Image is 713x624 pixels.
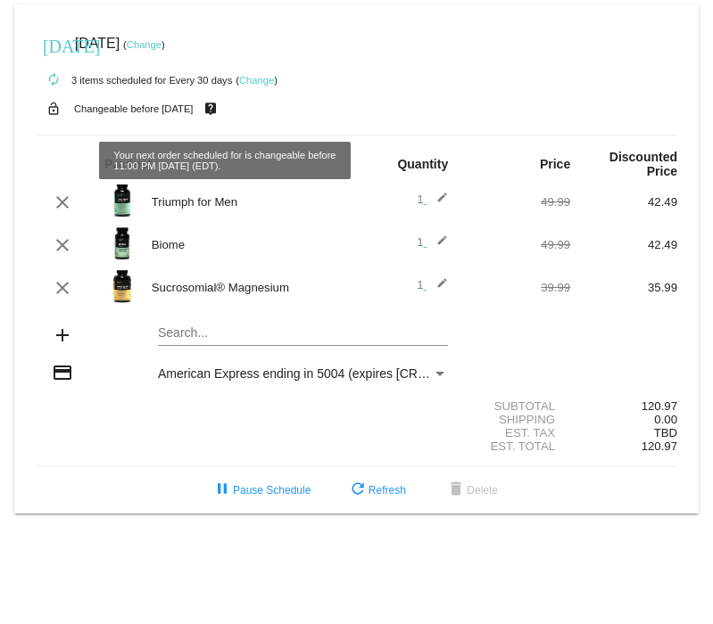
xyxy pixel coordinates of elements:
div: 49.99 [463,238,570,251]
strong: Product [104,157,152,171]
span: 1 [417,193,448,206]
strong: Discounted Price [609,150,677,178]
strong: Price [540,157,570,171]
span: 120.97 [642,439,677,453]
a: Change [239,75,274,86]
div: Biome [143,238,357,251]
span: TBD [654,426,677,439]
div: Subtotal [463,399,570,413]
mat-icon: add [52,324,73,346]
mat-icon: live_help [200,97,221,120]
mat-icon: edit [427,234,448,256]
span: 0.00 [654,413,677,426]
div: 120.97 [570,399,677,413]
mat-icon: clear [52,234,73,256]
div: Est. Total [463,439,570,453]
mat-select: Payment Method [158,366,448,381]
mat-icon: [DATE] [43,34,64,55]
mat-icon: clear [52,277,73,299]
span: Pause Schedule [211,484,311,497]
mat-icon: clear [52,192,73,213]
mat-icon: edit [427,192,448,213]
div: Shipping [463,413,570,426]
div: Sucrosomial® Magnesium [143,281,357,294]
span: Delete [445,484,498,497]
mat-icon: pause [211,480,233,501]
small: ( ) [236,75,278,86]
input: Search... [158,326,448,341]
mat-icon: edit [427,277,448,299]
div: Triumph for Men [143,195,357,209]
div: 35.99 [570,281,677,294]
img: Image-1-Triumph_carousel-front-transp.png [104,183,140,218]
button: Delete [431,474,512,506]
mat-icon: delete [445,480,467,501]
small: ( ) [123,39,165,50]
img: magnesium-carousel-1.png [104,268,140,304]
div: 42.49 [570,238,677,251]
div: 39.99 [463,281,570,294]
img: Image-1-Carousel-Biome-Transp.png [104,226,140,261]
mat-icon: autorenew [43,70,64,91]
span: 1 [417,235,448,249]
button: Refresh [333,474,420,506]
button: Pause Schedule [197,474,325,506]
span: 1 [417,278,448,291]
div: 42.49 [570,195,677,209]
mat-icon: refresh [347,480,369,501]
div: Est. Tax [463,426,570,439]
mat-icon: credit_card [52,362,73,383]
span: American Express ending in 5004 (expires [CREDIT_CARD_DATA]) [158,366,535,381]
span: Refresh [347,484,406,497]
strong: Quantity [397,157,448,171]
small: Changeable before [DATE] [74,103,194,114]
div: 49.99 [463,195,570,209]
small: 3 items scheduled for Every 30 days [36,75,232,86]
a: Change [127,39,162,50]
mat-icon: lock_open [43,97,64,120]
